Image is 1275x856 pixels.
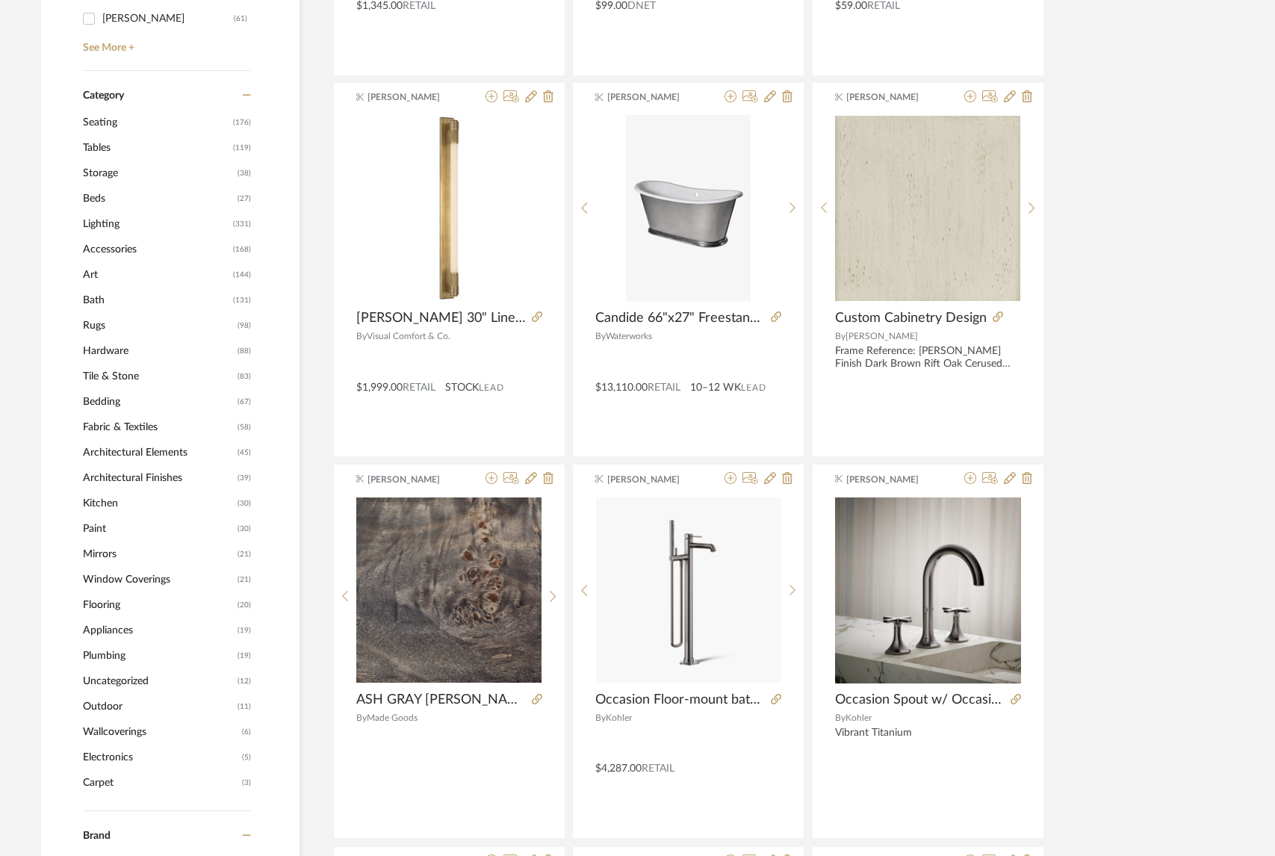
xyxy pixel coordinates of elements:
img: Occasion Spout w/ OccasionCross Bathroom [835,497,1021,683]
span: (331) [233,212,251,236]
span: By [356,713,367,722]
span: [PERSON_NAME] [367,90,462,104]
span: Retail [648,382,680,393]
span: By [595,332,606,341]
span: Retail [403,382,435,393]
span: Hardware [83,338,234,364]
span: (176) [233,111,251,134]
span: (88) [238,339,251,363]
img: Candide 66"x27" Freestanding Oval Cast Iron Bathtub [626,115,751,302]
span: [PERSON_NAME] [607,90,701,104]
span: Architectural Elements [83,440,234,465]
span: Electronics [83,745,238,770]
span: [PERSON_NAME] [607,473,701,486]
span: Retail [867,1,900,11]
span: $99.00 [595,1,627,11]
span: [PERSON_NAME] [846,90,940,104]
span: Candide 66"x27" Freestanding Oval Cast Iron Bathtub [595,310,765,326]
span: Custom Cabinetry Design [835,310,987,326]
span: (19) [238,618,251,642]
span: Plumbing [83,643,234,669]
span: (119) [233,136,251,160]
span: By [835,332,846,341]
span: (131) [233,288,251,312]
span: Storage [83,161,234,186]
span: STOCK [445,380,479,396]
span: Mirrors [83,542,234,567]
span: Occasion Floor-mount bath filler trim with handshower [595,692,765,708]
div: [PERSON_NAME] [102,7,234,31]
span: Occasion Spout w/ OccasionCross Bathroom [835,692,1005,708]
span: (12) [238,669,251,693]
img: Barrett 30" Linear Bath Light [356,115,542,301]
span: By [595,713,606,722]
span: Kitchen [83,491,234,516]
span: (98) [238,314,251,338]
span: Lead [479,382,504,393]
span: $59.00 [835,1,867,11]
span: (27) [238,187,251,211]
span: Tables [83,135,229,161]
span: By [356,332,367,341]
span: Bedding [83,389,234,415]
span: 10–12 WK [690,380,741,396]
span: By [835,713,846,722]
span: Tile & Stone [83,364,234,389]
span: Waterworks [606,332,652,341]
div: Frame Reference: [PERSON_NAME] Finish Dark Brown Rift Oak Cerused Doors Hardware: MM - Workhorse ... [835,345,1021,370]
span: Outdoor [83,694,234,719]
span: (39) [238,466,251,490]
span: Art [83,262,229,288]
span: Bath [83,288,229,313]
span: DNET [627,1,656,11]
span: (21) [238,542,251,566]
div: 0 [356,497,542,683]
span: Uncategorized [83,669,234,694]
span: Beds [83,186,234,211]
span: Architectural Finishes [83,465,234,491]
img: ASH GRAY MAPPA BURL [356,497,542,683]
span: [PERSON_NAME] [846,473,940,486]
span: Carpet [83,770,238,795]
span: Kohler [846,713,872,722]
span: (30) [238,517,251,541]
span: Accessories [83,237,229,262]
span: Retail [403,1,435,11]
span: Appliances [83,618,234,643]
img: Occasion Floor-mount bath filler trim with handshower [596,497,781,683]
span: ASH GRAY [PERSON_NAME] [356,692,526,708]
span: Wallcoverings [83,719,238,745]
span: Window Coverings [83,567,234,592]
span: $4,287.00 [595,763,642,774]
span: (3) [242,771,251,795]
div: (61) [234,7,247,31]
span: (144) [233,263,251,287]
span: (83) [238,365,251,388]
span: (5) [242,745,251,769]
span: [PERSON_NAME] 30" Linear Bath Light [356,310,526,326]
span: (20) [238,593,251,617]
div: Vibrant Titanium [835,727,1021,752]
span: (21) [238,568,251,592]
span: [PERSON_NAME] [846,332,918,341]
span: Lighting [83,211,229,237]
span: Paint [83,516,234,542]
span: $1,999.00 [356,382,403,393]
span: Visual Comfort & Co. [367,332,450,341]
span: (30) [238,491,251,515]
span: (58) [238,415,251,439]
span: Lead [741,382,766,393]
span: (45) [238,441,251,465]
span: Category [83,90,124,102]
span: $13,110.00 [595,382,648,393]
span: Seating [83,110,229,135]
span: Made Goods [367,713,418,722]
span: [PERSON_NAME] [367,473,462,486]
span: $1,345.00 [356,1,403,11]
span: (168) [233,238,251,261]
img: Custom Cabinetry Design [835,116,1020,301]
span: Fabric & Textiles [83,415,234,440]
span: Flooring [83,592,234,618]
span: (19) [238,644,251,668]
span: (67) [238,390,251,414]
